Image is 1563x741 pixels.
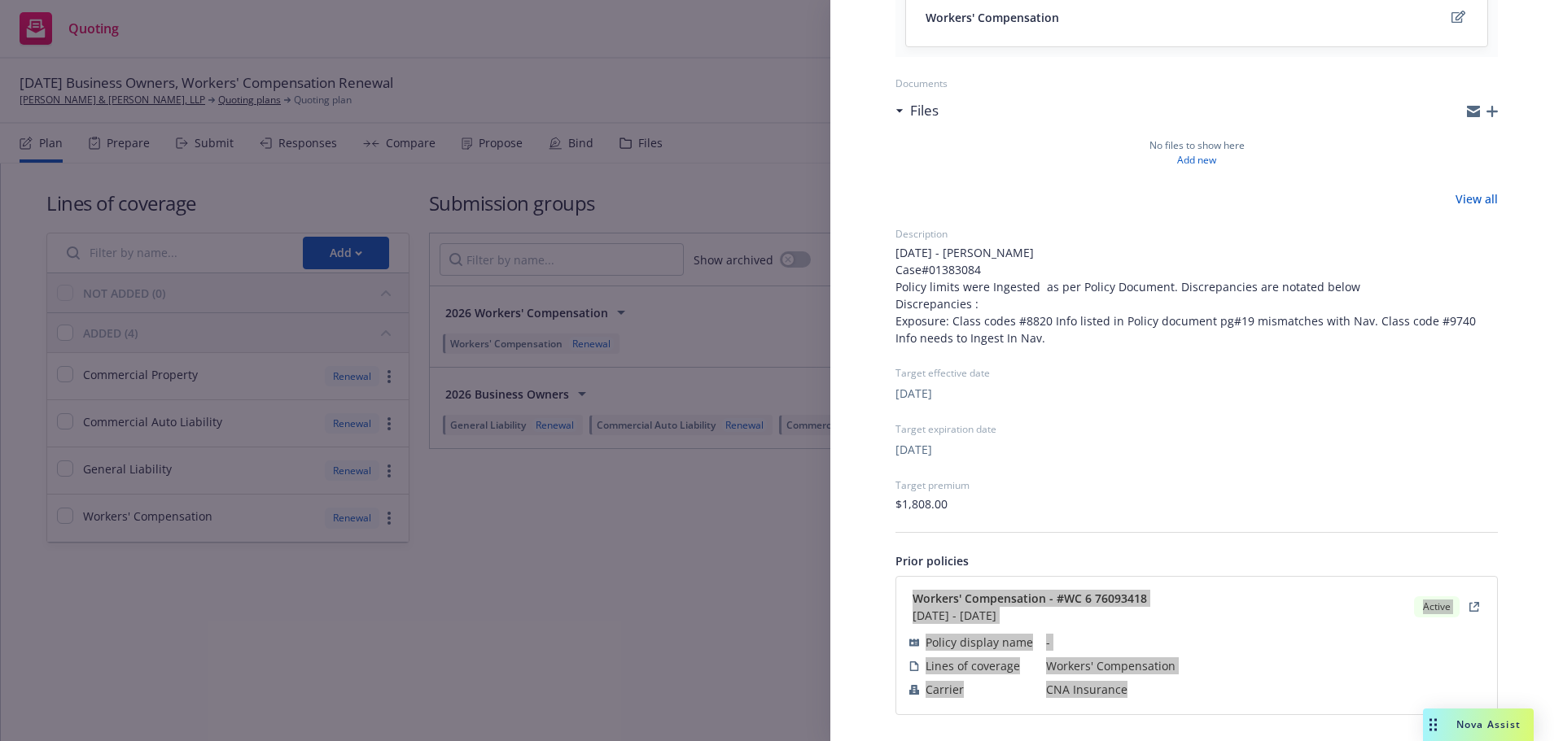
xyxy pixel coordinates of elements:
[913,591,1147,606] strong: Workers' Compensation - #WC 6 76093418
[1046,657,1484,674] span: Workers' Compensation
[1423,708,1443,741] div: Drag to move
[926,9,1059,26] span: Workers' Compensation
[895,76,1498,90] div: Documents
[895,495,948,512] span: $1,808.00
[895,100,939,121] div: Files
[913,607,1147,624] span: [DATE] - [DATE]
[910,100,939,121] h3: Files
[1421,599,1453,614] span: Active
[1046,681,1484,698] span: CNA Insurance
[1149,138,1245,153] span: No files to show here
[1448,7,1468,27] a: edit
[1456,190,1498,207] a: View all
[895,552,1498,569] div: Prior policies
[1464,597,1484,617] a: View Policy
[895,244,1498,347] span: [DATE] - [PERSON_NAME] Case#01383084 Policy limits were Ingested as per Policy Document. Discrepa...
[1046,634,1484,651] span: -
[895,385,932,402] button: [DATE]
[1423,708,1534,741] button: Nova Assist
[926,657,1020,674] span: Lines of coverage
[926,681,964,698] span: Carrier
[1456,717,1521,731] span: Nova Assist
[895,227,1498,241] div: Description
[895,478,1498,492] div: Target premium
[895,422,1498,436] div: Target expiration date
[895,441,932,458] button: [DATE]
[926,634,1033,651] span: Policy display name
[1177,153,1216,168] a: Add new
[895,366,1498,380] div: Target effective date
